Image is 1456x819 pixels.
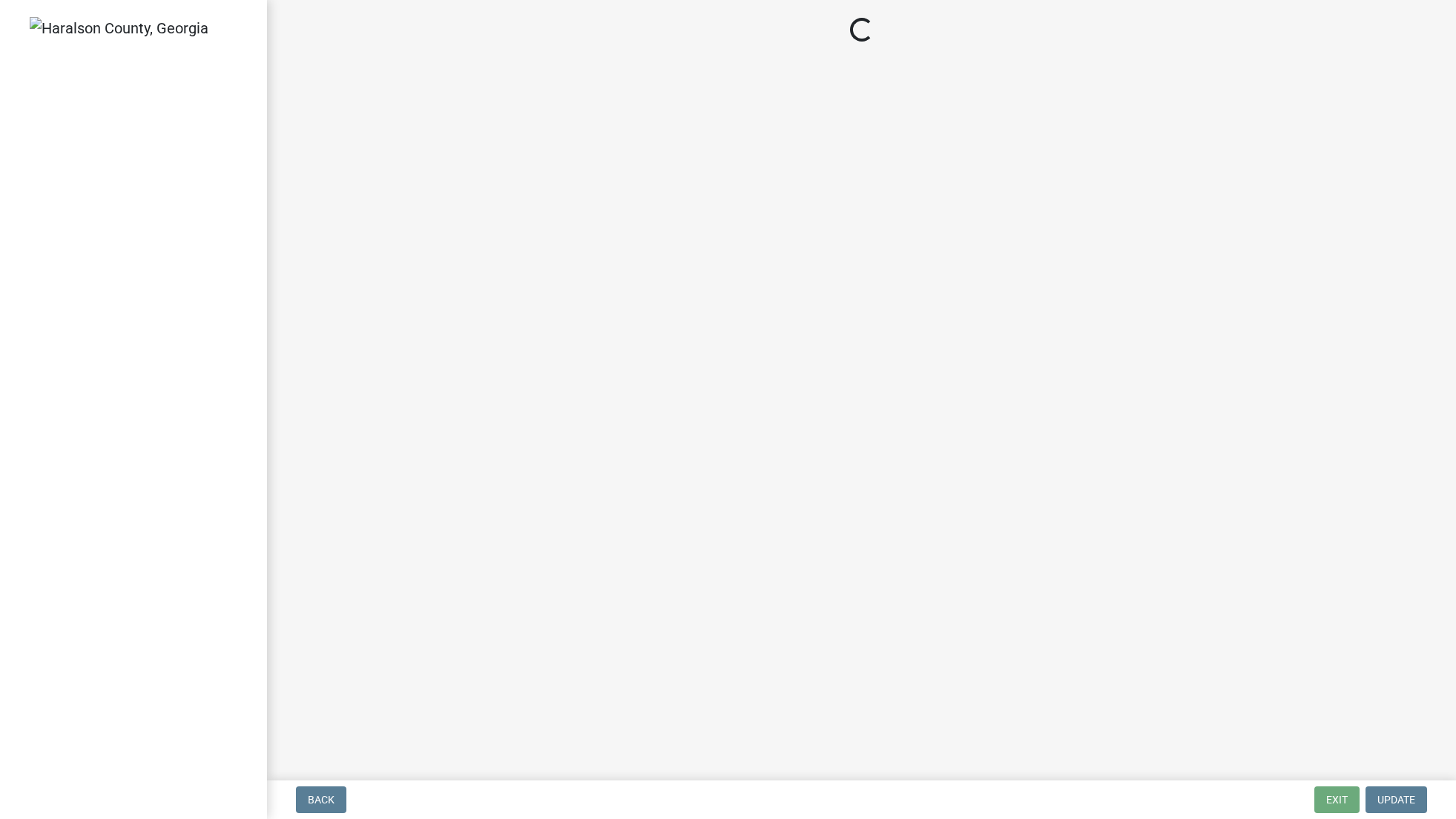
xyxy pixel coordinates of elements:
[30,17,208,39] img: Haralson County, Georgia
[296,786,346,813] button: Back
[308,794,335,806] span: Back
[1377,794,1415,806] span: Update
[1314,786,1360,813] button: Exit
[1366,786,1427,813] button: Update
